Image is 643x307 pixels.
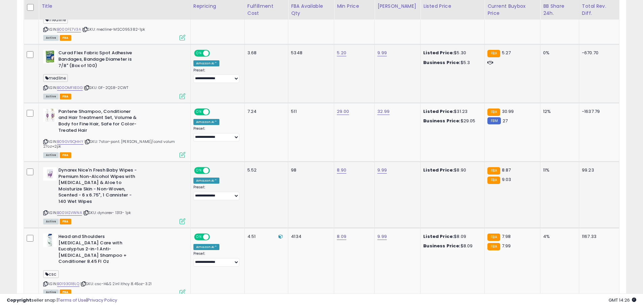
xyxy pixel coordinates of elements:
[43,109,185,157] div: ASIN:
[7,297,31,303] strong: Copyright
[60,35,71,41] span: FBA
[502,167,511,173] span: 8.87
[487,177,500,184] small: FBA
[58,167,140,206] b: Dynarex Nice'n Fresh Baby Wipes - Premium Non-Alcohol Wipes with [MEDICAL_DATA] & Aloe to Moistur...
[195,234,203,240] span: ON
[423,118,479,124] div: $29.05
[58,109,140,135] b: Pantene Shampoo, Conditioner and Hair Treatment Set, Volume & Body for Fine Hair, Safe for Color-...
[503,118,508,124] span: 27
[193,251,239,267] div: Preset:
[423,243,479,249] div: $8.09
[377,167,387,174] a: 9.99
[43,50,185,98] div: ASIN:
[43,152,59,158] span: All listings currently available for purchase on Amazon
[337,167,346,174] a: 8.90
[43,219,59,224] span: All listings currently available for purchase on Amazon
[582,50,614,56] div: -670.70
[57,210,82,216] a: B001ASVWNA
[423,233,454,240] b: Listed Price:
[195,51,203,56] span: ON
[209,168,220,174] span: OFF
[423,109,479,115] div: $31.23
[543,234,574,240] div: 4%
[423,167,454,173] b: Listed Price:
[193,68,239,83] div: Preset:
[502,50,511,56] span: 5.27
[43,234,57,247] img: 4177GNU-dlL._SL40_.jpg
[487,50,500,57] small: FBA
[60,94,71,99] span: FBA
[543,50,574,56] div: 0%
[423,50,479,56] div: $5.30
[193,60,220,66] div: Amazon AI *
[582,3,616,17] div: Total Rev. Diff.
[43,270,59,278] span: csc
[193,244,220,250] div: Amazon AI *
[377,3,418,10] div: [PERSON_NAME]
[7,297,117,304] div: seller snap | |
[377,50,387,56] a: 9.99
[423,167,479,173] div: $8.90
[193,178,220,184] div: Amazon AI *
[43,139,175,149] span: | SKU: 7star-pant. [PERSON_NAME]/cond volum 27oz=2pk
[487,3,537,17] div: Current Buybox Price
[582,234,614,240] div: 1167.33
[193,119,220,125] div: Amazon AI *
[247,234,283,240] div: 4.51
[487,117,501,124] small: FBM
[42,3,188,10] div: Title
[423,118,460,124] b: Business Price:
[291,50,329,56] div: 5348
[487,243,500,250] small: FBA
[487,234,500,241] small: FBA
[82,27,145,32] span: | SKU: medline-MSC095382-1pk
[502,233,511,240] span: 7.98
[423,234,479,240] div: $8.09
[195,109,203,115] span: ON
[57,139,83,145] a: B09GV9QHHY
[84,85,128,90] span: | SKU: GF-2QS8-2CWT
[423,50,454,56] b: Listed Price:
[423,60,479,66] div: $5.3
[57,281,79,287] a: B0193G18LQ
[83,210,131,215] span: | SKU: dynarex- 1313- 1pk
[609,297,636,303] span: 2025-08-12 14:26 GMT
[291,234,329,240] div: 4134
[58,50,140,70] b: Curad Flex Fabric Spot Adhesive Bandages, Bandage Diameter is 7/8" (Box of 100)
[423,243,460,249] b: Business Price:
[60,152,71,158] span: FBA
[209,51,220,56] span: OFF
[60,219,71,224] span: FBA
[502,243,511,249] span: 7.99
[43,167,57,181] img: 31yEZFPOWSL._SL40_.jpg
[423,108,454,115] b: Listed Price:
[487,167,500,175] small: FBA
[502,176,511,183] span: 9.03
[43,35,59,41] span: All listings currently available for purchase on Amazon
[291,3,331,17] div: FBA Available Qty
[43,16,68,24] span: medline
[87,297,117,303] a: Privacy Policy
[57,85,83,91] a: B00OMFXEGG
[291,167,329,173] div: 98
[58,297,86,303] a: Terms of Use
[247,3,286,17] div: Fulfillment Cost
[58,234,140,267] b: Head and Shoulders [MEDICAL_DATA] Care with Eucalyptus 2-in-1 Anti-[MEDICAL_DATA] Shampoo + Condi...
[582,167,614,173] div: 99.23
[487,109,500,116] small: FBA
[582,109,614,115] div: -1637.79
[43,94,59,99] span: All listings currently available for purchase on Amazon
[193,3,242,10] div: Repricing
[57,27,81,32] a: B000FE7V3A
[195,168,203,174] span: ON
[43,74,68,82] span: medline
[423,3,482,10] div: Listed Price
[43,50,57,63] img: 5155oPGvGXL._SL40_.jpg
[247,50,283,56] div: 3.68
[209,109,220,115] span: OFF
[209,234,220,240] span: OFF
[543,3,576,17] div: BB Share 24h.
[247,109,283,115] div: 7.24
[337,233,346,240] a: 8.09
[291,109,329,115] div: 511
